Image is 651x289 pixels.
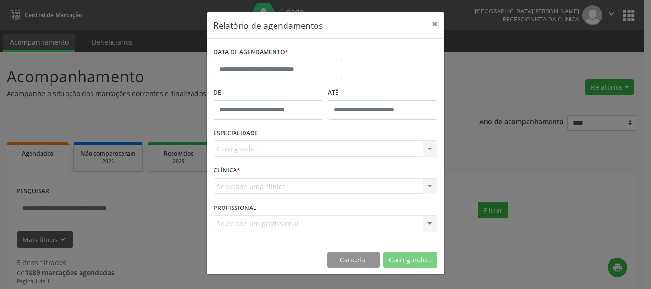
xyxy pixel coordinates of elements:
button: Close [425,12,444,36]
label: DATA DE AGENDAMENTO [214,45,288,60]
label: De [214,86,323,100]
h5: Relatório de agendamentos [214,19,323,31]
label: ESPECIALIDADE [214,126,258,141]
label: ATÉ [328,86,437,100]
label: PROFISSIONAL [214,200,256,215]
label: CLÍNICA [214,163,240,178]
button: Cancelar [327,252,380,268]
button: Carregando... [383,252,437,268]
